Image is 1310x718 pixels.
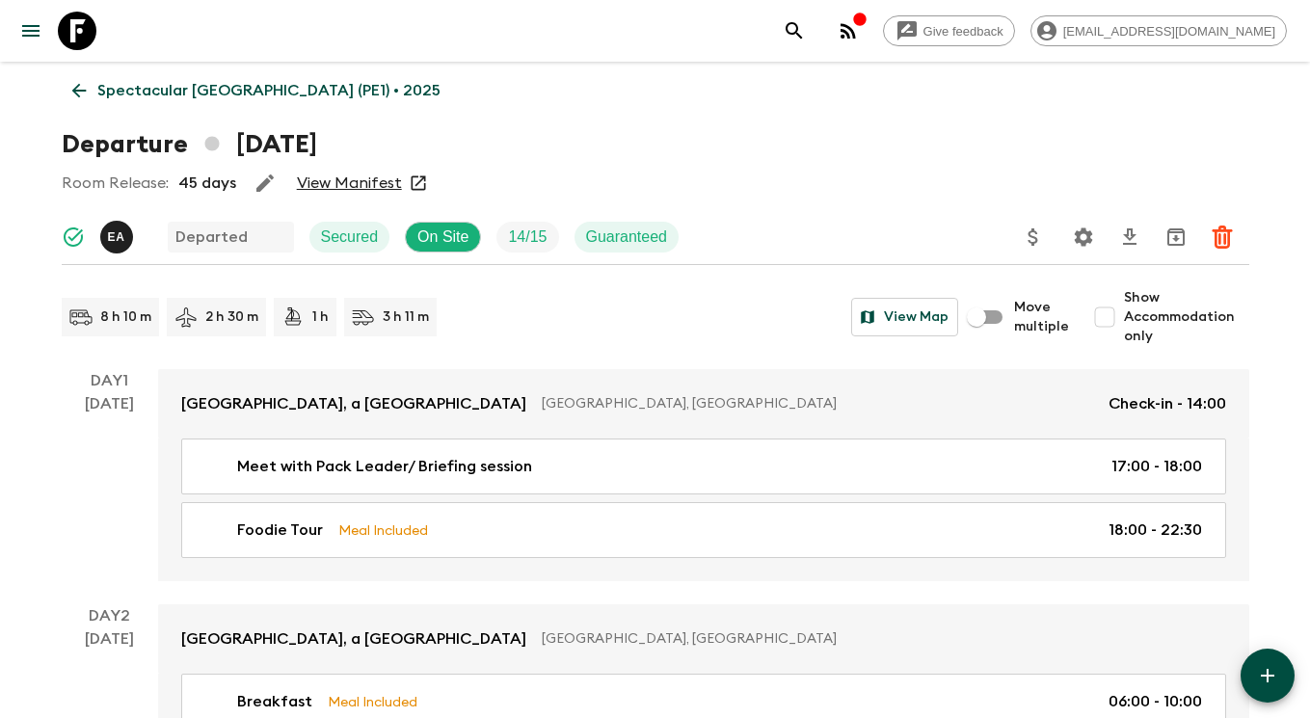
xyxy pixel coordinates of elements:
[1203,218,1242,256] button: Delete
[883,15,1015,46] a: Give feedback
[62,71,451,110] a: Spectacular [GEOGRAPHIC_DATA] (PE1) • 2025
[205,307,258,327] p: 2 h 30 m
[181,439,1226,494] a: Meet with Pack Leader/ Briefing session17:00 - 18:00
[237,519,323,542] p: Foodie Tour
[178,172,236,195] p: 45 days
[12,12,50,50] button: menu
[1109,690,1202,713] p: 06:00 - 10:00
[181,392,526,415] p: [GEOGRAPHIC_DATA], a [GEOGRAPHIC_DATA]
[1109,392,1226,415] p: Check-in - 14:00
[383,307,429,327] p: 3 h 11 m
[100,226,137,242] span: Ernesto Andrade
[158,369,1249,439] a: [GEOGRAPHIC_DATA], a [GEOGRAPHIC_DATA][GEOGRAPHIC_DATA], [GEOGRAPHIC_DATA]Check-in - 14:00
[97,79,441,102] p: Spectacular [GEOGRAPHIC_DATA] (PE1) • 2025
[496,222,558,253] div: Trip Fill
[237,690,312,713] p: Breakfast
[309,222,390,253] div: Secured
[62,369,158,392] p: Day 1
[62,125,317,164] h1: Departure [DATE]
[62,172,169,195] p: Room Release:
[1110,218,1149,256] button: Download CSV
[1064,218,1103,256] button: Settings
[405,222,481,253] div: On Site
[542,394,1093,413] p: [GEOGRAPHIC_DATA], [GEOGRAPHIC_DATA]
[297,173,402,193] a: View Manifest
[508,226,547,249] p: 14 / 15
[62,604,158,627] p: Day 2
[321,226,379,249] p: Secured
[1157,218,1195,256] button: Archive (Completed, Cancelled or Unsynced Departures only)
[1109,519,1202,542] p: 18:00 - 22:30
[1030,15,1287,46] div: [EMAIL_ADDRESS][DOMAIN_NAME]
[175,226,248,249] p: Departed
[158,604,1249,674] a: [GEOGRAPHIC_DATA], a [GEOGRAPHIC_DATA][GEOGRAPHIC_DATA], [GEOGRAPHIC_DATA]
[237,455,532,478] p: Meet with Pack Leader/ Briefing session
[1014,218,1053,256] button: Update Price, Early Bird Discount and Costs
[775,12,814,50] button: search adventures
[1124,288,1249,346] span: Show Accommodation only
[181,502,1226,558] a: Foodie TourMeal Included18:00 - 22:30
[586,226,668,249] p: Guaranteed
[1111,455,1202,478] p: 17:00 - 18:00
[851,298,958,336] button: View Map
[85,392,134,581] div: [DATE]
[312,307,329,327] p: 1 h
[100,307,151,327] p: 8 h 10 m
[181,627,526,651] p: [GEOGRAPHIC_DATA], a [GEOGRAPHIC_DATA]
[338,519,428,541] p: Meal Included
[913,24,1014,39] span: Give feedback
[1014,298,1070,336] span: Move multiple
[417,226,468,249] p: On Site
[62,226,85,249] svg: Synced Successfully
[1053,24,1286,39] span: [EMAIL_ADDRESS][DOMAIN_NAME]
[328,691,417,712] p: Meal Included
[542,629,1211,649] p: [GEOGRAPHIC_DATA], [GEOGRAPHIC_DATA]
